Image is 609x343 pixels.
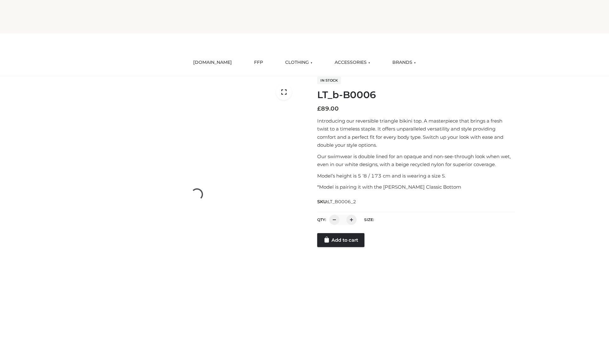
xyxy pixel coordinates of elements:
label: Size: [364,217,374,222]
span: In stock [317,77,341,84]
a: Add to cart [317,233,364,247]
a: [DOMAIN_NAME] [188,56,237,70]
span: LT_B0006_2 [328,199,356,205]
bdi: 89.00 [317,105,339,112]
span: SKU: [317,198,357,205]
a: BRANDS [388,56,421,70]
a: FFP [249,56,268,70]
h1: LT_b-B0006 [317,89,515,101]
p: Introducing our reversible triangle bikini top. A masterpiece that brings a fresh twist to a time... [317,117,515,149]
span: £ [317,105,321,112]
a: CLOTHING [280,56,317,70]
label: QTY: [317,217,326,222]
p: Model’s height is 5 ‘8 / 173 cm and is wearing a size S. [317,172,515,180]
a: ACCESSORIES [330,56,375,70]
p: Our swimwear is double lined for an opaque and non-see-through look when wet, even in our white d... [317,152,515,169]
p: *Model is pairing it with the [PERSON_NAME] Classic Bottom [317,183,515,191]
